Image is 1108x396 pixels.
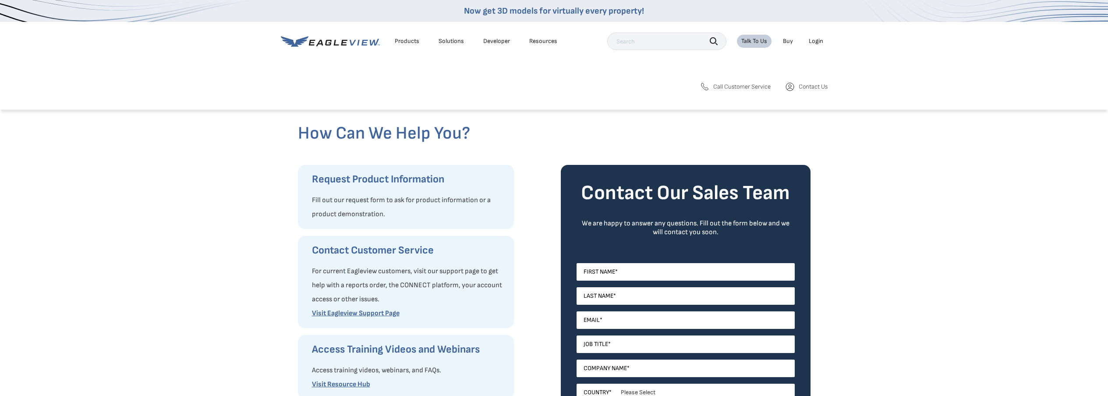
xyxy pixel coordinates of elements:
a: Call Customer Service [699,82,771,92]
p: For current Eagleview customers, visit our support page to get help with a reports order, the CON... [312,264,505,307]
span: Call Customer Service [713,83,771,91]
h3: Contact Customer Service [312,243,505,257]
a: Developer [483,37,510,45]
a: Now get 3D models for virtually every property! [464,6,644,16]
a: Visit Resource Hub [312,380,370,389]
span: Contact Us [799,83,828,91]
strong: Contact Our Sales Team [581,181,790,205]
p: Access training videos, webinars, and FAQs. [312,364,505,378]
a: Visit Eagleview Support Page [312,309,400,318]
h3: Access Training Videos and Webinars [312,342,505,357]
div: Talk To Us [741,37,767,45]
h3: Request Product Information [312,172,505,186]
div: We are happy to answer any questions. Fill out the form below and we will contact you soon. [577,219,795,237]
p: Fill out our request form to ask for product information or a product demonstration. [312,193,505,221]
div: Solutions [439,37,464,45]
input: Search [607,32,726,50]
div: Login [809,37,823,45]
a: Buy [783,37,793,45]
div: Resources [529,37,557,45]
h2: How Can We Help You? [298,123,811,144]
div: Products [395,37,419,45]
a: Contact Us [785,82,828,92]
